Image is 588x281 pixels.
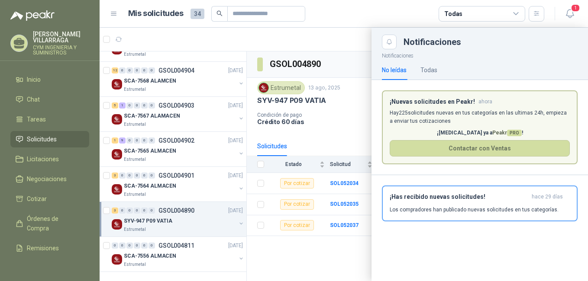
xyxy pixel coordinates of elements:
[10,260,89,276] a: Configuración
[382,65,407,75] div: No leídas
[10,151,89,167] a: Licitaciones
[507,130,522,136] span: PRO
[128,7,184,20] h1: Mis solicitudes
[390,98,475,105] h3: ¡Nuevas solicitudes en Peakr!
[562,6,578,22] button: 1
[191,9,204,19] span: 34
[10,171,89,187] a: Negociaciones
[532,193,563,201] span: hace 29 días
[27,243,59,253] span: Remisiones
[390,206,559,214] p: Los compradores han publicado nuevas solicitudes en tus categorías.
[404,38,578,46] div: Notificaciones
[10,10,55,21] img: Logo peakr
[27,95,40,104] span: Chat
[27,75,41,84] span: Inicio
[444,9,462,19] div: Todas
[10,211,89,236] a: Órdenes de Compra
[27,154,59,164] span: Licitaciones
[382,185,578,221] button: ¡Has recibido nuevas solicitudes!hace 29 días Los compradores han publicado nuevas solicitudes en...
[27,134,57,144] span: Solicitudes
[216,10,223,16] span: search
[390,140,570,156] button: Contactar con Ventas
[492,130,522,136] span: Peakr
[382,35,397,49] button: Close
[27,174,67,184] span: Negociaciones
[27,214,81,233] span: Órdenes de Compra
[390,109,570,125] p: Hay 225 solicitudes nuevas en tus categorías en las ultimas 24h, empieza a enviar tus cotizaciones
[10,191,89,207] a: Cotizar
[27,115,46,124] span: Tareas
[10,71,89,88] a: Inicio
[33,31,89,43] p: [PERSON_NAME] VILLARRAGA
[27,194,47,204] span: Cotizar
[372,49,588,60] p: Notificaciones
[390,129,570,137] p: ¡[MEDICAL_DATA] ya a !
[420,65,437,75] div: Todas
[478,98,492,105] span: ahora
[10,91,89,108] a: Chat
[33,45,89,55] p: CYM INGENIERIA Y SUMINISTROS
[10,111,89,128] a: Tareas
[10,240,89,256] a: Remisiones
[10,131,89,147] a: Solicitudes
[390,193,528,201] h3: ¡Has recibido nuevas solicitudes!
[571,4,580,12] span: 1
